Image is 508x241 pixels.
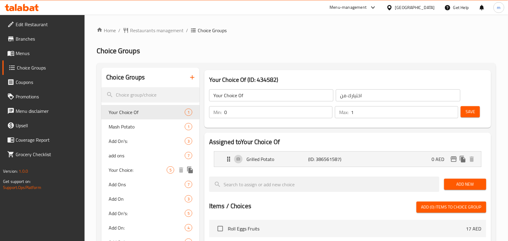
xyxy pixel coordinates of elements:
[16,122,80,129] span: Upsell
[421,203,482,211] span: Add (0) items to choice group
[185,137,192,145] div: Choices
[213,109,222,116] p: Min:
[101,163,200,177] div: Your Choice:5deleteduplicate
[228,225,466,232] span: Roll Eggs Fruits
[185,211,192,216] span: 5
[466,108,475,116] span: Save
[246,156,308,163] p: Grilled Potato
[109,195,185,202] span: Add On
[2,75,85,89] a: Coupons
[167,167,174,173] span: 5
[395,4,435,11] div: [GEOGRAPHIC_DATA]
[109,137,185,145] span: Add On's:
[16,151,80,158] span: Grocery Checklist
[101,148,200,163] div: add ons7
[417,202,486,213] button: Add (0) items to choice group
[330,4,367,11] div: Menu-management
[2,147,85,162] a: Grocery Checklist
[16,136,80,144] span: Coverage Report
[2,17,85,32] a: Edit Restaurant
[185,210,192,217] div: Choices
[101,87,200,103] input: search
[209,177,439,192] input: search
[109,152,185,159] span: add ons
[16,79,80,86] span: Coupons
[214,222,227,235] span: Select choice
[19,167,28,175] span: 1.0.0
[185,138,192,144] span: 3
[185,123,192,130] div: Choices
[2,32,85,46] a: Branches
[16,21,80,28] span: Edit Restaurant
[185,153,192,159] span: 7
[101,177,200,192] div: Add Ons7
[209,202,251,211] h2: Items / Choices
[185,109,192,116] div: Choices
[16,35,80,42] span: Branches
[214,152,481,167] div: Expand
[16,50,80,57] span: Menus
[109,181,185,188] span: Add Ons
[130,27,184,34] span: Restaurants management
[185,225,192,231] span: 4
[17,64,80,71] span: Choice Groups
[185,196,192,202] span: 3
[209,149,486,169] li: Expand
[106,73,145,82] h2: Choice Groups
[432,156,449,163] p: 0 AED
[497,4,501,11] span: m
[101,134,200,148] div: Add On's:3
[97,27,116,34] a: Home
[185,124,192,130] span: 1
[2,104,85,118] a: Menu disclaimer
[185,224,192,231] div: Choices
[97,44,140,57] span: Choice Groups
[109,224,185,231] span: Add On:
[198,27,227,34] span: Choice Groups
[186,27,188,34] li: /
[118,27,120,34] li: /
[449,181,482,188] span: Add New
[101,105,200,119] div: Your Choice Of1
[449,155,458,164] button: edit
[3,167,18,175] span: Version:
[109,109,185,116] span: Your Choice Of
[3,184,41,191] a: Support.OpsPlatform
[2,46,85,60] a: Menus
[185,181,192,188] div: Choices
[2,133,85,147] a: Coverage Report
[109,210,185,217] span: Add On's:
[101,221,200,235] div: Add On:4
[185,195,192,202] div: Choices
[177,165,186,175] button: delete
[467,155,476,164] button: delete
[167,166,174,174] div: Choices
[308,156,349,163] p: (ID: 386561587)
[185,182,192,187] span: 7
[109,123,185,130] span: Mash Potato
[209,137,486,147] h2: Assigned to Your Choice Of
[2,60,85,75] a: Choice Groups
[97,27,496,34] nav: breadcrumb
[444,179,486,190] button: Add New
[466,225,482,232] p: 17 AED
[2,118,85,133] a: Upsell
[109,166,167,174] span: Your Choice:
[101,119,200,134] div: Mash Potato1
[101,206,200,221] div: Add On's:5
[461,106,480,117] button: Save
[3,178,31,185] span: Get support on:
[209,75,486,85] h3: Your Choice Of (ID: 434582)
[458,155,467,164] button: duplicate
[16,93,80,100] span: Promotions
[2,89,85,104] a: Promotions
[185,152,192,159] div: Choices
[339,109,348,116] p: Max:
[123,27,184,34] a: Restaurants management
[101,192,200,206] div: Add On3
[16,107,80,115] span: Menu disclaimer
[185,110,192,115] span: 1
[186,165,195,175] button: duplicate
